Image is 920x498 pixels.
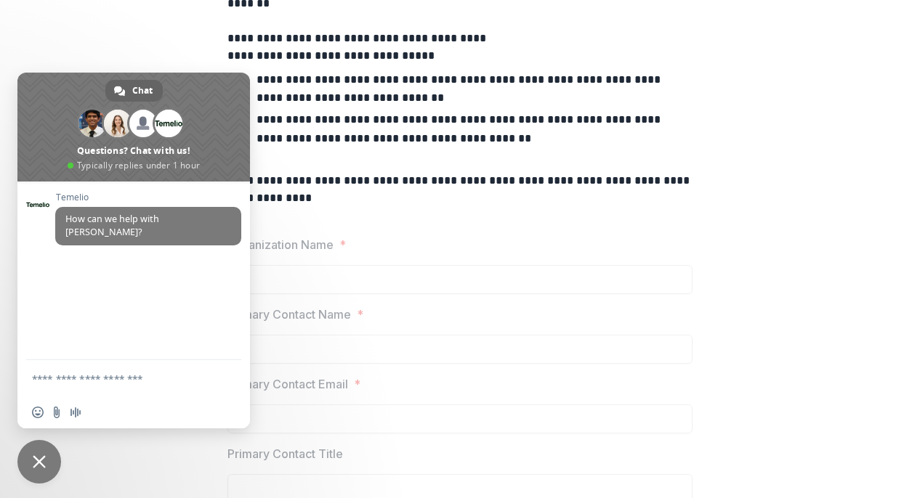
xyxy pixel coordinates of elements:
[227,375,348,393] p: Primary Contact Email
[132,80,153,102] span: Chat
[227,306,351,323] p: Primary Contact Name
[227,445,343,462] p: Primary Contact Title
[32,360,206,396] textarea: Compose your message...
[17,440,61,483] a: Close chat
[65,213,159,238] span: How can we help with [PERSON_NAME]?
[51,407,62,418] span: Send a file
[105,80,163,102] a: Chat
[32,407,44,418] span: Insert an emoji
[55,192,241,203] span: Temelio
[227,236,334,253] p: Organization Name
[70,407,81,418] span: Audio message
